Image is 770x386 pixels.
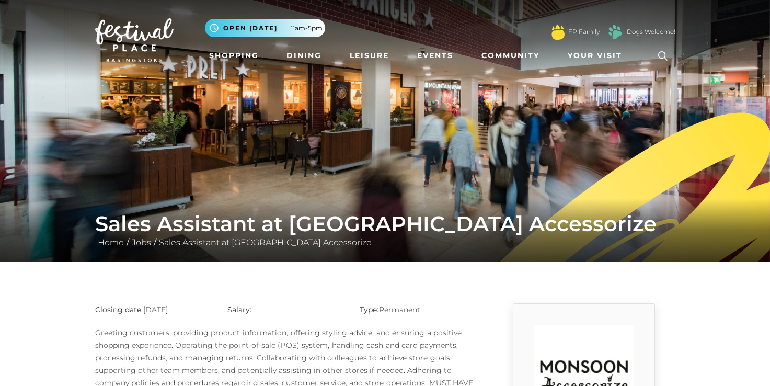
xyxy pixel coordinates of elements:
[223,24,278,33] span: Open [DATE]
[477,46,544,65] a: Community
[95,305,143,314] strong: Closing date:
[627,27,675,37] a: Dogs Welcome!
[360,303,476,316] p: Permanent
[205,46,263,65] a: Shopping
[413,46,457,65] a: Events
[568,50,622,61] span: Your Visit
[95,18,174,62] img: Festival Place Logo
[95,303,212,316] p: [DATE]
[568,27,600,37] a: FP Family
[564,46,631,65] a: Your Visit
[346,46,393,65] a: Leisure
[156,237,374,247] a: Sales Assistant at [GEOGRAPHIC_DATA] Accessorize
[95,237,127,247] a: Home
[227,305,252,314] strong: Salary:
[282,46,326,65] a: Dining
[129,237,154,247] a: Jobs
[360,305,378,314] strong: Type:
[87,211,683,249] div: / /
[205,19,325,37] button: Open [DATE] 11am-5pm
[95,211,675,236] h1: Sales Assistant at [GEOGRAPHIC_DATA] Accessorize
[291,24,323,33] span: 11am-5pm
